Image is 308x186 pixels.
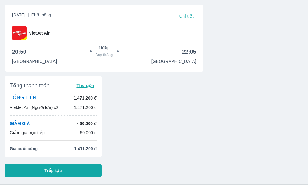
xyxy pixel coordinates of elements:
[28,12,29,17] span: |
[12,12,51,20] span: [DATE]
[12,48,26,56] h6: 20:50
[77,120,97,127] p: - 60.000 đ
[10,104,58,110] p: VietJet Air (Người lớn) x2
[179,14,194,19] span: Chi tiết
[151,58,196,64] p: [GEOGRAPHIC_DATA]
[5,164,102,177] button: Tiếp tục
[10,120,30,127] p: GIẢM GIÁ
[76,83,94,88] span: Thu gọn
[31,12,51,17] span: Phổ thông
[29,30,50,36] span: VietJet Air
[44,167,62,174] span: Tiếp tục
[74,146,97,152] span: 1.411.200 đ
[74,81,97,90] button: Thu gọn
[99,45,109,50] span: 1h15p
[12,58,57,64] p: [GEOGRAPHIC_DATA]
[182,48,196,56] h6: 22:05
[10,146,38,152] span: Giá cuối cùng
[177,12,196,20] button: Chi tiết
[10,95,36,101] p: TỔNG TIỀN
[74,104,97,110] p: 1.471.200 đ
[96,52,113,57] span: Bay thẳng
[10,82,50,89] span: Tổng thanh toán
[77,130,97,136] p: - 60.000 đ
[10,130,45,136] p: Giảm giá trực tiếp
[74,95,97,101] p: 1.471.200 đ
